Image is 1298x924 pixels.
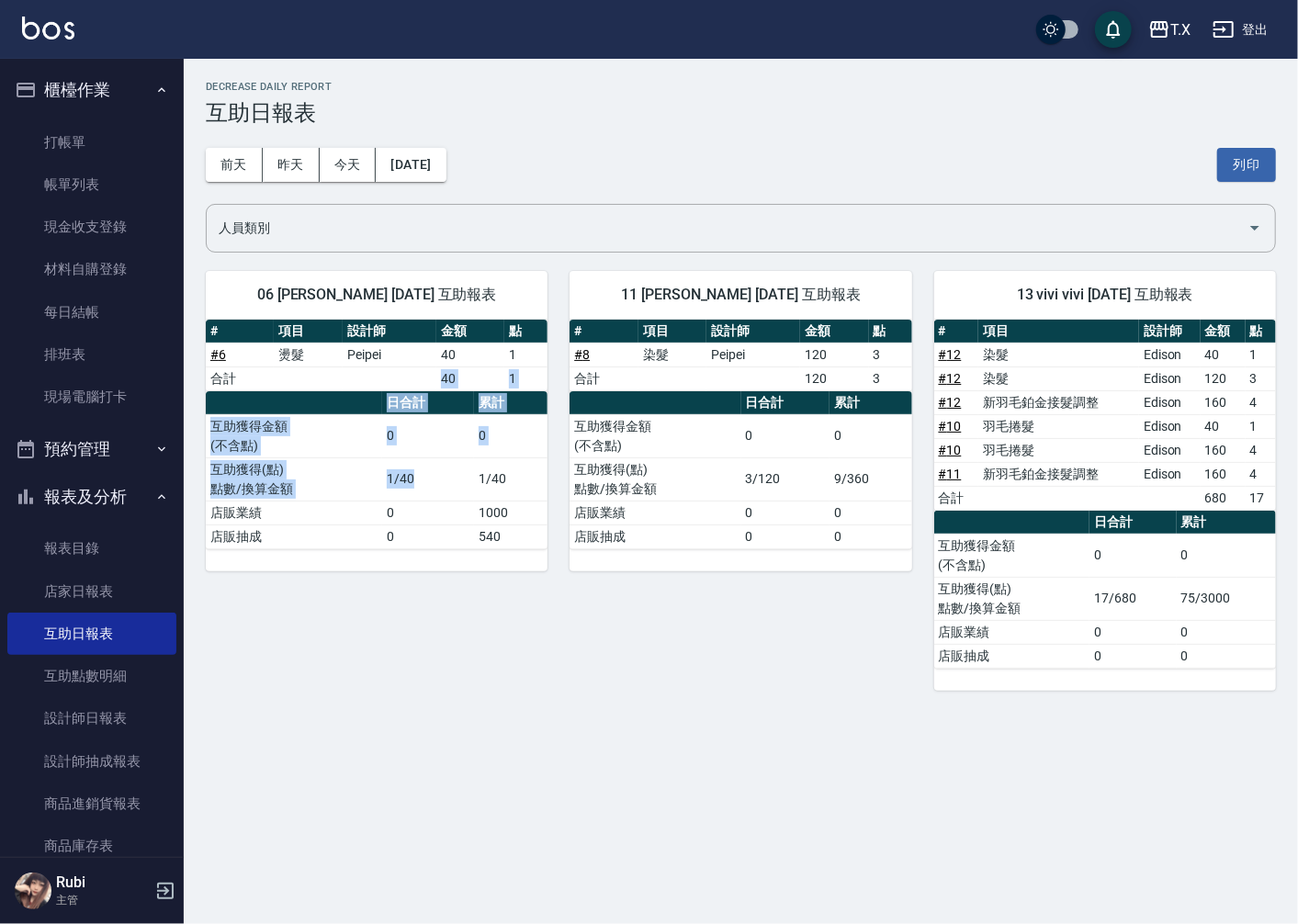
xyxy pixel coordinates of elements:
[1095,11,1132,48] button: save
[1089,644,1177,668] td: 0
[15,873,51,909] img: Person
[939,395,962,410] a: #12
[206,501,382,524] td: 店販業績
[1205,13,1276,47] button: 登出
[741,391,830,415] th: 日合計
[741,501,830,524] td: 0
[869,343,912,366] td: 3
[934,511,1276,669] table: a dense table
[7,697,176,739] a: 設計師日報表
[830,501,911,524] td: 0
[1246,462,1276,486] td: 4
[1246,486,1276,510] td: 17
[1139,414,1201,438] td: Edison
[206,320,547,391] table: a dense table
[741,524,830,548] td: 0
[934,577,1089,620] td: 互助獲得(點) 點數/換算金額
[274,320,342,344] th: 項目
[830,414,911,457] td: 0
[206,81,1276,93] h2: Decrease Daily Report
[7,473,176,521] button: 報表及分析
[7,206,176,248] a: 現金收支登錄
[1170,18,1191,41] div: T.X
[1201,390,1246,414] td: 160
[382,391,474,415] th: 日合計
[830,524,911,548] td: 0
[206,320,274,344] th: #
[1240,213,1270,242] button: Open
[638,320,706,344] th: 項目
[436,343,504,366] td: 40
[1089,620,1177,644] td: 0
[1246,366,1276,390] td: 3
[7,333,176,376] a: 排班表
[7,248,176,290] a: 材料自購登錄
[741,457,830,501] td: 3/120
[1177,620,1276,644] td: 0
[1201,486,1246,510] td: 680
[1246,438,1276,462] td: 4
[7,376,176,418] a: 現場電腦打卡
[978,343,1139,366] td: 染髮
[436,366,504,390] td: 40
[504,343,547,366] td: 1
[939,371,962,386] a: #12
[978,462,1139,486] td: 新羽毛鉑金接髮調整
[570,320,638,344] th: #
[1139,343,1201,366] td: Edison
[570,414,740,457] td: 互助獲得金額 (不含點)
[934,620,1089,644] td: 店販業績
[474,524,548,548] td: 540
[263,148,320,182] button: 昨天
[800,343,868,366] td: 120
[7,291,176,333] a: 每日結帳
[706,320,800,344] th: 設計師
[382,414,474,457] td: 0
[7,783,176,825] a: 商品進銷貨報表
[934,320,979,344] th: #
[706,343,800,366] td: Peipei
[830,457,911,501] td: 9/360
[570,320,911,391] table: a dense table
[570,501,740,524] td: 店販業績
[939,419,962,434] a: #10
[206,366,274,390] td: 合計
[1201,438,1246,462] td: 160
[1089,511,1177,535] th: 日合計
[570,524,740,548] td: 店販抽成
[7,425,176,473] button: 預約管理
[830,391,911,415] th: 累計
[228,286,525,304] span: 06 [PERSON_NAME] [DATE] 互助報表
[22,17,74,39] img: Logo
[1177,534,1276,577] td: 0
[939,443,962,457] a: #10
[206,457,382,501] td: 互助獲得(點) 點數/換算金額
[436,320,504,344] th: 金額
[382,524,474,548] td: 0
[978,438,1139,462] td: 羽毛捲髮
[206,414,382,457] td: 互助獲得金額 (不含點)
[376,148,446,182] button: [DATE]
[869,320,912,344] th: 點
[1201,414,1246,438] td: 40
[934,320,1276,511] table: a dense table
[978,366,1139,390] td: 染髮
[978,390,1139,414] td: 新羽毛鉑金接髮調整
[800,320,868,344] th: 金額
[1246,343,1276,366] td: 1
[56,873,150,892] h5: Rubi
[1177,511,1276,535] th: 累計
[1139,390,1201,414] td: Edison
[214,212,1240,244] input: 人員名稱
[1089,534,1177,577] td: 0
[592,286,889,304] span: 11 [PERSON_NAME] [DATE] 互助報表
[474,391,548,415] th: 累計
[474,457,548,501] td: 1/40
[206,524,382,548] td: 店販抽成
[7,655,176,697] a: 互助點數明細
[1246,390,1276,414] td: 4
[1201,343,1246,366] td: 40
[869,366,912,390] td: 3
[382,457,474,501] td: 1/40
[574,347,590,362] a: #8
